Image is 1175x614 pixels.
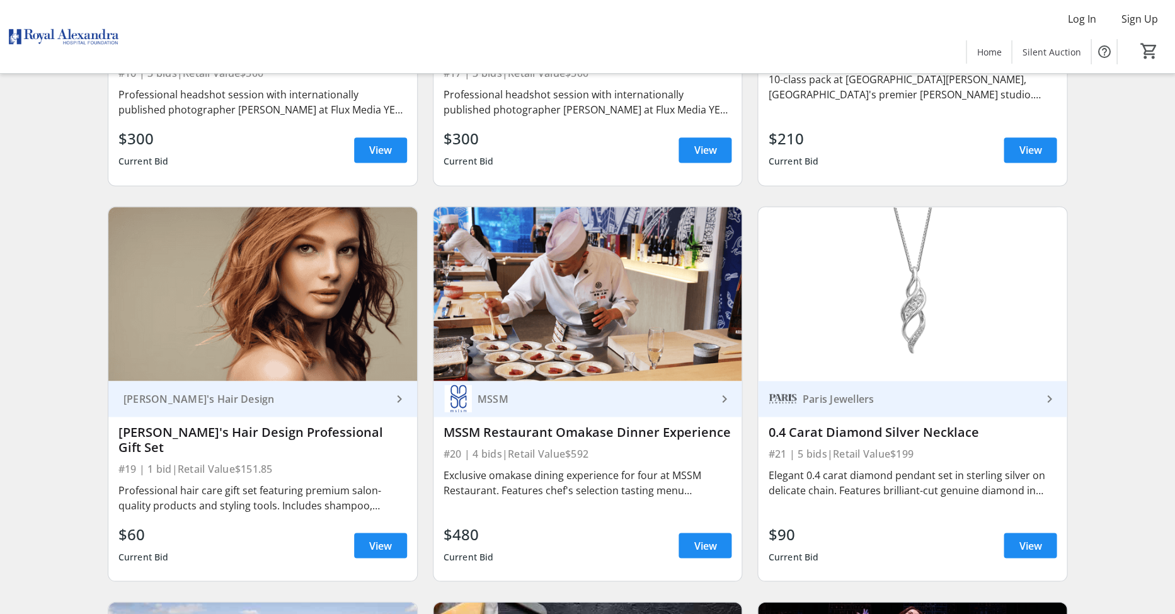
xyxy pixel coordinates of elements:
a: View [679,137,731,163]
div: #19 | 1 bid | Retail Value $151.85 [118,460,407,477]
div: $60 [118,523,169,545]
span: View [1019,142,1041,158]
div: 0.4 Carat Diamond Silver Necklace [768,424,1057,439]
div: Exclusive omakase dining experience for four at MSSM Restaurant. Features chef's selection tastin... [444,467,732,497]
img: MSSM [444,384,473,413]
div: Current Bid [118,150,169,173]
div: $300 [444,127,494,150]
div: [PERSON_NAME]'s Hair Design [118,392,392,405]
div: $210 [768,127,818,150]
a: View [1004,533,1057,558]
a: MSSMMSSM [433,381,742,417]
mat-icon: keyboard_arrow_right [392,391,407,406]
span: Sign Up [1121,11,1157,26]
a: View [1004,137,1057,163]
button: Log In [1057,9,1106,29]
div: $480 [444,523,494,545]
span: View [694,538,716,553]
div: Current Bid [444,545,494,568]
div: Professional hair care gift set featuring premium salon-quality products and styling tools. Inclu... [118,482,407,513]
div: #21 | 5 bids | Retail Value $199 [768,444,1057,462]
div: Professional headshot session with internationally published photographer [PERSON_NAME] at Flux M... [444,87,732,117]
a: [PERSON_NAME]'s Hair Design [108,381,417,417]
a: View [354,137,407,163]
div: [PERSON_NAME]'s Hair Design Professional Gift Set [118,424,407,455]
div: Current Bid [768,545,818,568]
div: #20 | 4 bids | Retail Value $592 [444,444,732,462]
span: Silent Auction [1022,45,1080,59]
img: Royal Alexandra Hospital Foundation's Logo [8,5,120,68]
div: MSSM Restaurant Omakase Dinner Experience [444,424,732,439]
span: View [1019,538,1041,553]
span: View [369,538,392,553]
img: MSSM Restaurant Omakase Dinner Experience [433,207,742,381]
img: Martini's Hair Design Professional Gift Set [108,207,417,381]
div: Paris Jewellers [797,392,1041,405]
div: Current Bid [444,150,494,173]
div: Professional headshot session with internationally published photographer [PERSON_NAME] at Flux M... [118,87,407,117]
span: Home [977,45,1001,59]
div: 10-class pack at [GEOGRAPHIC_DATA][PERSON_NAME], [GEOGRAPHIC_DATA]'s premier [PERSON_NAME] studio... [768,72,1057,102]
div: Elegant 0.4 carat diamond pendant set in sterling silver on delicate chain. Features brilliant-cu... [768,467,1057,497]
span: View [694,142,716,158]
div: $300 [118,127,169,150]
button: Help [1091,39,1116,64]
div: Current Bid [768,150,818,173]
div: $90 [768,523,818,545]
span: View [369,142,392,158]
a: Home [966,40,1011,64]
div: Current Bid [118,545,169,568]
a: Paris JewellersParis Jewellers [758,381,1067,417]
mat-icon: keyboard_arrow_right [716,391,731,406]
button: Cart [1137,40,1160,62]
img: 0.4 Carat Diamond Silver Necklace [758,207,1067,381]
mat-icon: keyboard_arrow_right [1041,391,1057,406]
a: View [679,533,731,558]
div: MSSM [473,392,717,405]
img: Paris Jewellers [768,384,797,413]
a: View [354,533,407,558]
span: Log In [1067,11,1096,26]
a: Silent Auction [1012,40,1091,64]
button: Sign Up [1111,9,1167,29]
